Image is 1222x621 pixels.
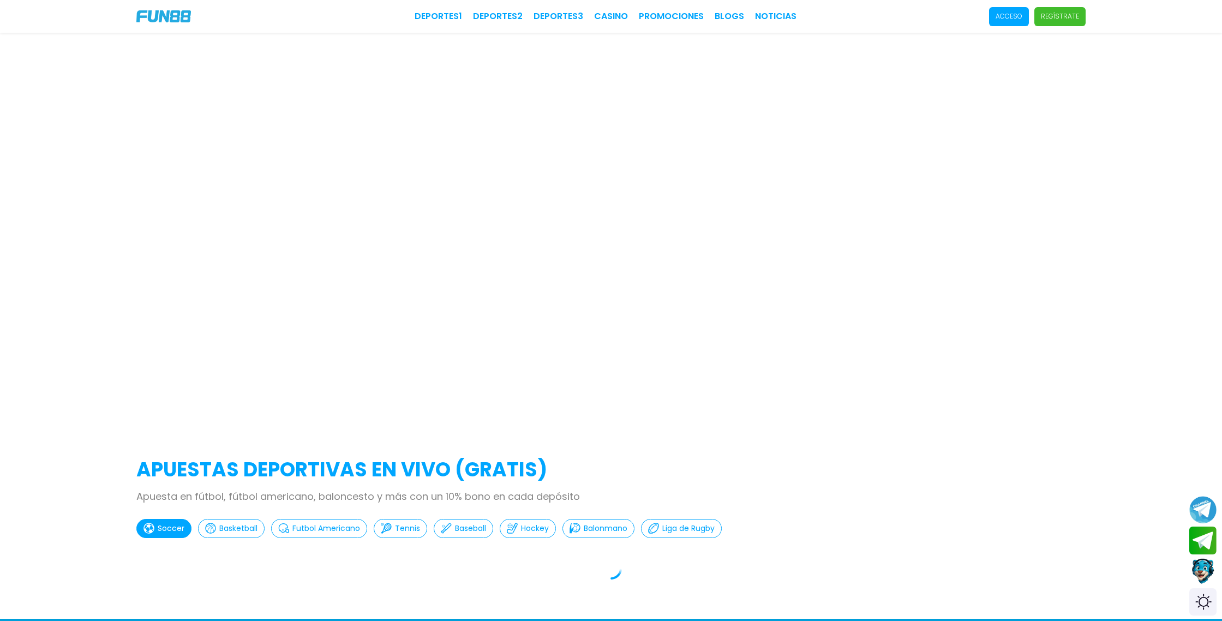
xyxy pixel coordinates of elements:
[455,523,486,534] p: Baseball
[136,519,191,538] button: Soccer
[219,523,257,534] p: Basketball
[755,10,796,23] a: NOTICIAS
[715,10,744,23] a: BLOGS
[271,519,367,538] button: Futbol Americano
[662,523,715,534] p: Liga de Rugby
[594,10,628,23] a: CASINO
[562,519,634,538] button: Balonmano
[534,10,583,23] a: Deportes3
[136,455,1086,485] h2: APUESTAS DEPORTIVAS EN VIVO (gratis)
[473,10,523,23] a: Deportes2
[641,519,722,538] button: Liga de Rugby
[639,10,704,23] a: Promociones
[584,523,627,534] p: Balonmano
[198,519,265,538] button: Basketball
[434,519,493,538] button: Baseball
[1189,527,1217,555] button: Join telegram
[374,519,427,538] button: Tennis
[996,11,1022,21] p: Acceso
[395,523,420,534] p: Tennis
[1189,588,1217,616] div: Switch theme
[1189,557,1217,586] button: Contact customer service
[500,519,556,538] button: Hockey
[1189,495,1217,524] button: Join telegram channel
[1041,11,1079,21] p: Regístrate
[415,10,462,23] a: Deportes1
[292,523,360,534] p: Futbol Americano
[521,523,549,534] p: Hockey
[158,523,184,534] p: Soccer
[136,489,1086,504] p: Apuesta en fútbol, fútbol americano, baloncesto y más con un 10% bono en cada depósito
[136,10,191,22] img: Company Logo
